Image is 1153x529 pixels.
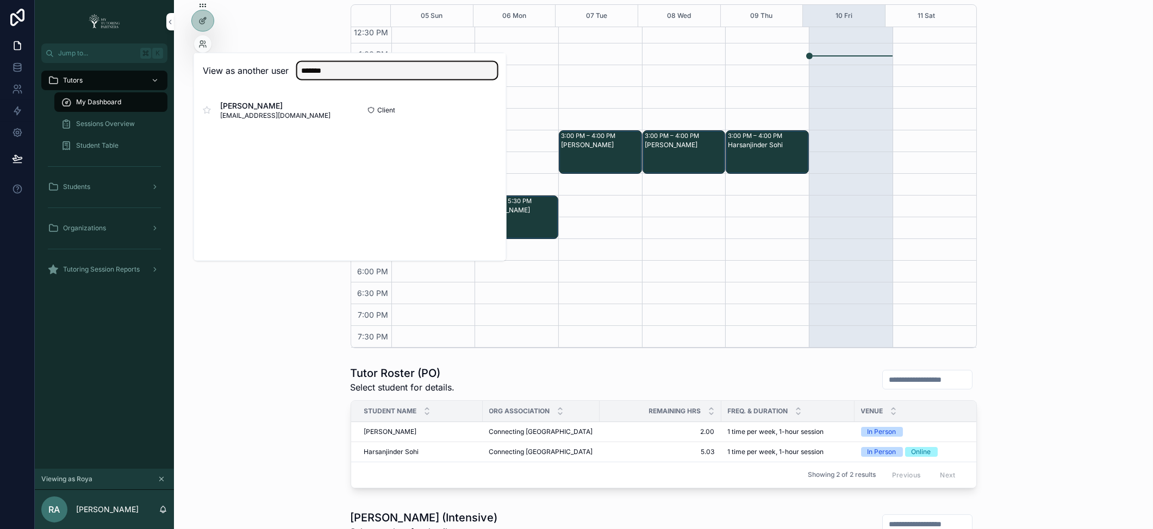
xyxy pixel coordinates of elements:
span: Tutors [63,76,83,85]
p: [PERSON_NAME] [76,504,139,515]
h2: View as another user [203,64,289,77]
div: 3:00 PM – 4:00 PM[PERSON_NAME] [559,131,641,173]
button: 11 Sat [918,5,935,27]
a: Tutors [41,71,167,90]
div: In Person [868,427,896,437]
div: scrollable content [35,63,174,293]
h1: [PERSON_NAME] (Intensive) [351,510,498,525]
div: 3:00 PM – 4:00 PM [645,131,702,140]
span: [EMAIL_ADDRESS][DOMAIN_NAME] [220,111,331,120]
span: 6:30 PM [355,288,391,298]
div: 3:00 PM – 4:00 PM[PERSON_NAME] [643,131,725,173]
a: [PERSON_NAME] [364,427,476,436]
span: [PERSON_NAME] [220,100,331,111]
div: Harsanjinder Sohi [728,141,808,149]
button: 10 Fri [836,5,852,27]
div: 4:30 PM – 5:30 PM[PERSON_NAME] [476,196,558,238]
span: [PERSON_NAME] [364,427,417,436]
span: Select student for details. [351,381,455,394]
span: Remaining Hrs [649,407,701,415]
div: Online [912,447,931,457]
span: Venue [861,407,883,415]
span: Student Name [364,407,417,415]
div: 3:00 PM – 4:00 PM [728,131,785,140]
div: In Person [868,447,896,457]
span: Client [377,106,395,115]
span: 7:30 PM [356,332,391,341]
button: 07 Tue [586,5,607,27]
span: Sessions Overview [76,119,135,128]
span: Showing 2 of 2 results [808,470,876,479]
span: Tutoring Session Reports [63,265,140,274]
span: Org Association [489,407,550,415]
span: Jump to... [58,49,136,58]
span: K [153,49,162,58]
a: In PersonOnline [861,447,971,457]
a: 1 time per week, 1-hour session [728,448,848,456]
img: App logo [85,13,123,30]
button: 05 Sun [421,5,442,27]
span: Students [63,182,90,191]
span: RA [49,503,60,516]
span: Harsanjinder Sohi [364,448,419,456]
a: Connecting [GEOGRAPHIC_DATA] [489,427,593,436]
button: 08 Wed [667,5,691,27]
a: Sessions Overview [54,114,167,134]
a: Students [41,177,167,197]
div: [PERSON_NAME] [645,141,725,149]
a: Tutoring Session Reports [41,260,167,279]
span: 7:00 PM [356,310,391,319]
span: 1:00 PM [357,49,391,59]
span: Student Table [76,141,119,150]
a: 1 time per week, 1-hour session [728,427,848,436]
span: 6:00 PM [355,267,391,276]
a: Student Table [54,136,167,155]
a: Organizations [41,218,167,238]
span: 1 time per week, 1-hour session [728,427,824,436]
span: Freq. & Duration [728,407,788,415]
span: Viewing as Roya [41,475,92,483]
a: Harsanjinder Sohi [364,448,476,456]
button: 09 Thu [750,5,772,27]
a: 5.03 [606,448,715,456]
span: My Dashboard [76,98,121,106]
span: 12:30 PM [352,28,391,37]
button: 06 Mon [502,5,526,27]
span: Organizations [63,224,106,232]
h1: Tutor Roster (PO) [351,366,455,381]
div: [PERSON_NAME] [561,141,641,149]
div: 3:00 PM – 4:00 PMHarsanjinder Sohi [726,131,808,173]
a: 2.00 [606,427,715,436]
a: Connecting [GEOGRAPHIC_DATA] [489,448,593,456]
div: 3:00 PM – 4:00 PM [561,131,618,140]
a: My Dashboard [54,92,167,112]
span: 1 time per week, 1-hour session [728,448,824,456]
a: In Person [861,427,971,437]
div: [PERSON_NAME] [477,206,557,215]
button: Jump to...K [41,43,167,63]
